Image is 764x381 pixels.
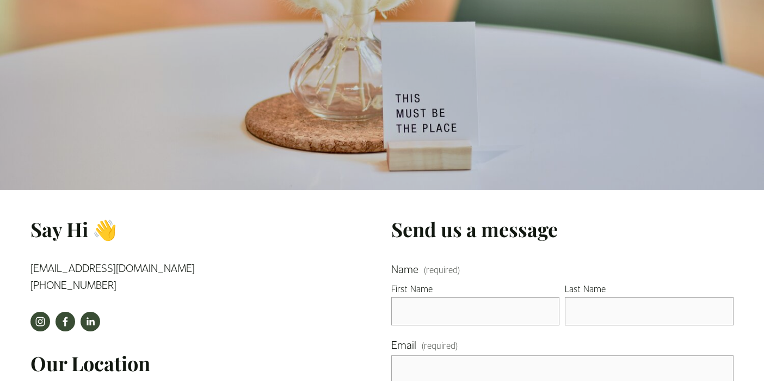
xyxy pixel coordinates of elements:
a: [EMAIL_ADDRESS][DOMAIN_NAME] [30,261,195,274]
h3: Send us a message [391,216,734,242]
span: (required) [422,338,458,353]
h3: Our Location [30,350,252,376]
span: Name [391,261,418,277]
a: facebook-unauth [56,312,75,331]
span: Email [391,336,416,353]
a: [PHONE_NUMBER] [30,277,116,291]
h3: Say Hi 👋 [30,216,252,242]
a: instagram-unauth [30,312,50,331]
div: First Name [391,282,559,297]
div: Last Name [565,282,733,297]
span: (required) [424,265,460,274]
a: LinkedIn [81,312,100,331]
